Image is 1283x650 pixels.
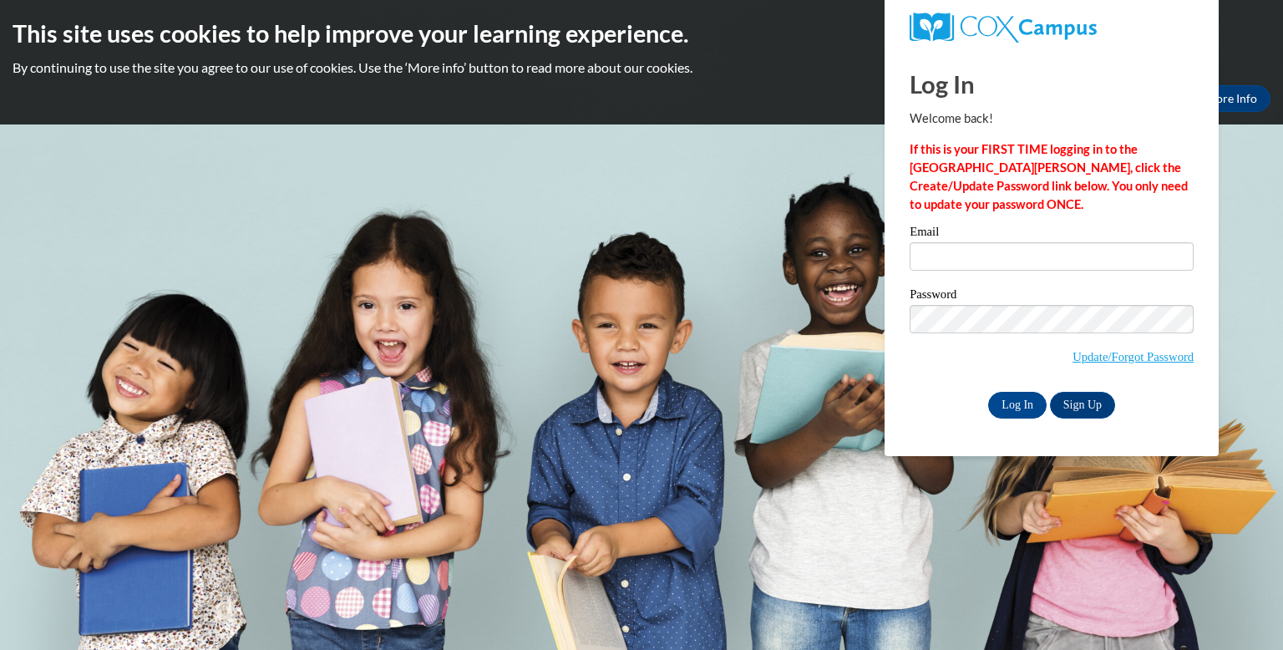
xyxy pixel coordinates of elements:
[910,226,1194,242] label: Email
[910,109,1194,128] p: Welcome back!
[1073,350,1194,363] a: Update/Forgot Password
[13,17,1270,50] h2: This site uses cookies to help improve your learning experience.
[910,288,1194,305] label: Password
[988,392,1047,419] input: Log In
[910,13,1194,43] a: COX Campus
[910,142,1188,211] strong: If this is your FIRST TIME logging in to the [GEOGRAPHIC_DATA][PERSON_NAME], click the Create/Upd...
[13,58,1270,77] p: By continuing to use the site you agree to our use of cookies. Use the ‘More info’ button to read...
[910,13,1097,43] img: COX Campus
[910,67,1194,101] h1: Log In
[1192,85,1270,112] a: More Info
[1050,392,1115,419] a: Sign Up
